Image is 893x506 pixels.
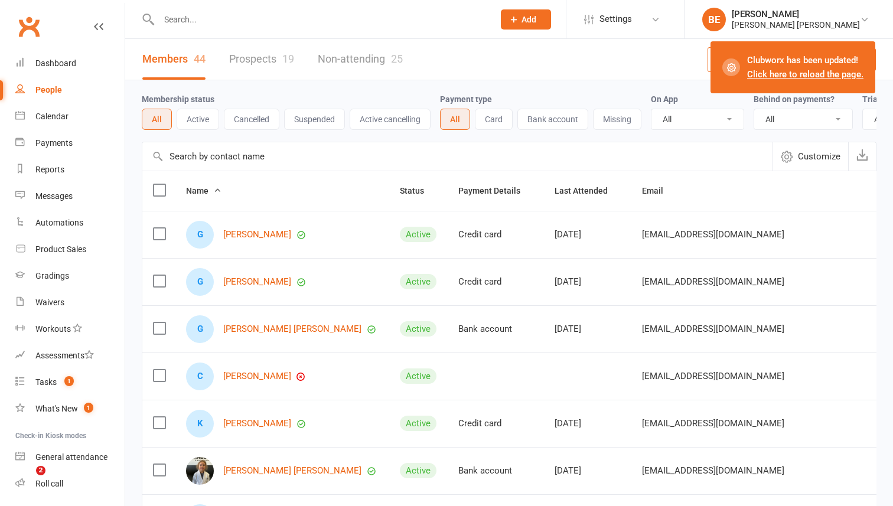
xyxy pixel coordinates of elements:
[400,463,436,478] div: Active
[400,184,437,198] button: Status
[517,109,588,130] button: Bank account
[475,109,513,130] button: Card
[440,94,492,104] label: Payment type
[400,227,436,242] div: Active
[35,138,73,148] div: Payments
[555,230,621,240] div: [DATE]
[84,403,93,413] span: 1
[15,444,125,471] a: General attendance kiosk mode
[15,316,125,342] a: Workouts
[282,53,294,65] div: 19
[186,315,214,343] div: Godfrey Lai Ho
[35,479,63,488] div: Roll call
[15,236,125,263] a: Product Sales
[186,457,214,485] img: Pia
[754,94,835,104] label: Behind on payments?
[142,109,172,130] button: All
[555,324,621,334] div: [DATE]
[350,109,431,130] button: Active cancelling
[642,223,784,246] span: [EMAIL_ADDRESS][DOMAIN_NAME]
[12,466,40,494] iframe: Intercom live chat
[798,149,840,164] span: Customize
[186,186,221,195] span: Name
[555,186,621,195] span: Last Attended
[186,410,214,438] div: Kingston
[458,419,533,429] div: Credit card
[64,376,74,386] span: 1
[501,9,551,30] button: Add
[458,466,533,476] div: Bank account
[223,419,291,429] a: [PERSON_NAME]
[651,94,678,104] label: On App
[186,221,214,249] div: Geena
[15,396,125,422] a: What's New1
[15,210,125,236] a: Automations
[458,230,533,240] div: Credit card
[35,271,69,280] div: Gradings
[15,103,125,130] a: Calendar
[593,109,641,130] button: Missing
[35,298,64,307] div: Waivers
[223,324,361,334] a: [PERSON_NAME] [PERSON_NAME]
[391,53,403,65] div: 25
[186,268,214,296] div: Geoffrey
[599,6,632,32] span: Settings
[229,39,294,80] a: Prospects19
[35,377,57,387] div: Tasks
[318,39,403,80] a: Non-attending25
[400,416,436,431] div: Active
[35,244,86,254] div: Product Sales
[458,324,533,334] div: Bank account
[35,351,94,360] div: Assessments
[773,142,848,171] button: Customize
[14,12,44,41] a: Clubworx
[35,218,83,227] div: Automations
[555,419,621,429] div: [DATE]
[555,184,621,198] button: Last Attended
[35,58,76,68] div: Dashboard
[194,53,206,65] div: 44
[642,186,676,195] span: Email
[35,452,107,462] div: General attendance
[555,277,621,287] div: [DATE]
[458,277,533,287] div: Credit card
[15,289,125,316] a: Waivers
[224,109,279,130] button: Cancelled
[177,109,219,130] button: Active
[642,184,676,198] button: Email
[732,9,860,19] div: [PERSON_NAME]
[642,318,784,340] span: [EMAIL_ADDRESS][DOMAIN_NAME]
[15,471,125,497] a: Roll call
[186,363,214,390] div: Chace
[702,8,726,31] div: BE
[522,15,536,24] span: Add
[35,165,64,174] div: Reports
[223,230,291,240] a: [PERSON_NAME]
[15,77,125,103] a: People
[708,47,799,72] button: Bulk changes
[400,186,437,195] span: Status
[155,11,485,28] input: Search...
[747,53,863,81] div: Clubworx has been updated!
[35,404,78,413] div: What's New
[732,19,860,30] div: [PERSON_NAME] [PERSON_NAME]
[642,270,784,293] span: [EMAIL_ADDRESS][DOMAIN_NAME]
[555,466,621,476] div: [DATE]
[15,263,125,289] a: Gradings
[15,183,125,210] a: Messages
[642,365,784,387] span: [EMAIL_ADDRESS][DOMAIN_NAME]
[284,109,345,130] button: Suspended
[15,342,125,369] a: Assessments
[36,466,45,475] span: 2
[223,466,361,476] a: [PERSON_NAME] [PERSON_NAME]
[747,69,863,80] a: Click here to reload the page.
[642,412,784,435] span: [EMAIL_ADDRESS][DOMAIN_NAME]
[142,142,773,171] input: Search by contact name
[15,156,125,183] a: Reports
[15,130,125,156] a: Payments
[400,368,436,384] div: Active
[15,50,125,77] a: Dashboard
[35,191,73,201] div: Messages
[400,321,436,337] div: Active
[458,186,533,195] span: Payment Details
